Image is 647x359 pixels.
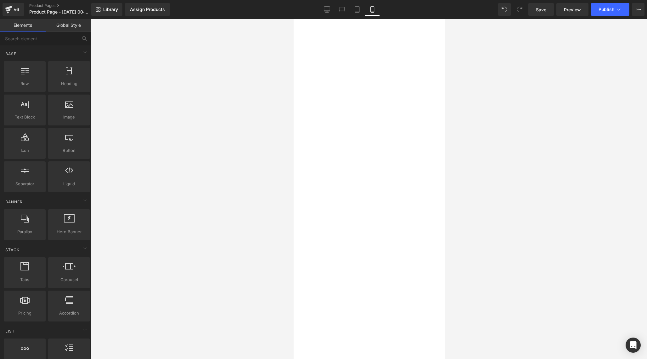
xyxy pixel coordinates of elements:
[50,181,88,187] span: Liquid
[130,7,165,12] div: Assign Products
[91,3,122,16] a: New Library
[103,7,118,12] span: Library
[6,114,44,120] span: Text Block
[626,338,641,353] div: Open Intercom Messenger
[46,19,91,32] a: Global Style
[335,3,350,16] a: Laptop
[513,3,526,16] button: Redo
[6,181,44,187] span: Separator
[556,3,588,16] a: Preview
[632,3,644,16] button: More
[536,6,546,13] span: Save
[13,5,20,14] div: v6
[50,310,88,316] span: Accordion
[6,147,44,154] span: Icon
[6,310,44,316] span: Pricing
[50,147,88,154] span: Button
[564,6,581,13] span: Preview
[29,9,90,14] span: Product Page - [DATE] 00:32:18
[5,51,17,57] span: Base
[50,114,88,120] span: Image
[6,276,44,283] span: Tabs
[29,3,102,8] a: Product Pages
[5,247,20,253] span: Stack
[365,3,380,16] a: Mobile
[6,229,44,235] span: Parallax
[50,276,88,283] span: Carousel
[6,80,44,87] span: Row
[50,229,88,235] span: Hero Banner
[599,7,614,12] span: Publish
[3,3,24,16] a: v6
[319,3,335,16] a: Desktop
[498,3,511,16] button: Undo
[591,3,629,16] button: Publish
[5,199,23,205] span: Banner
[50,80,88,87] span: Heading
[350,3,365,16] a: Tablet
[5,328,15,334] span: List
